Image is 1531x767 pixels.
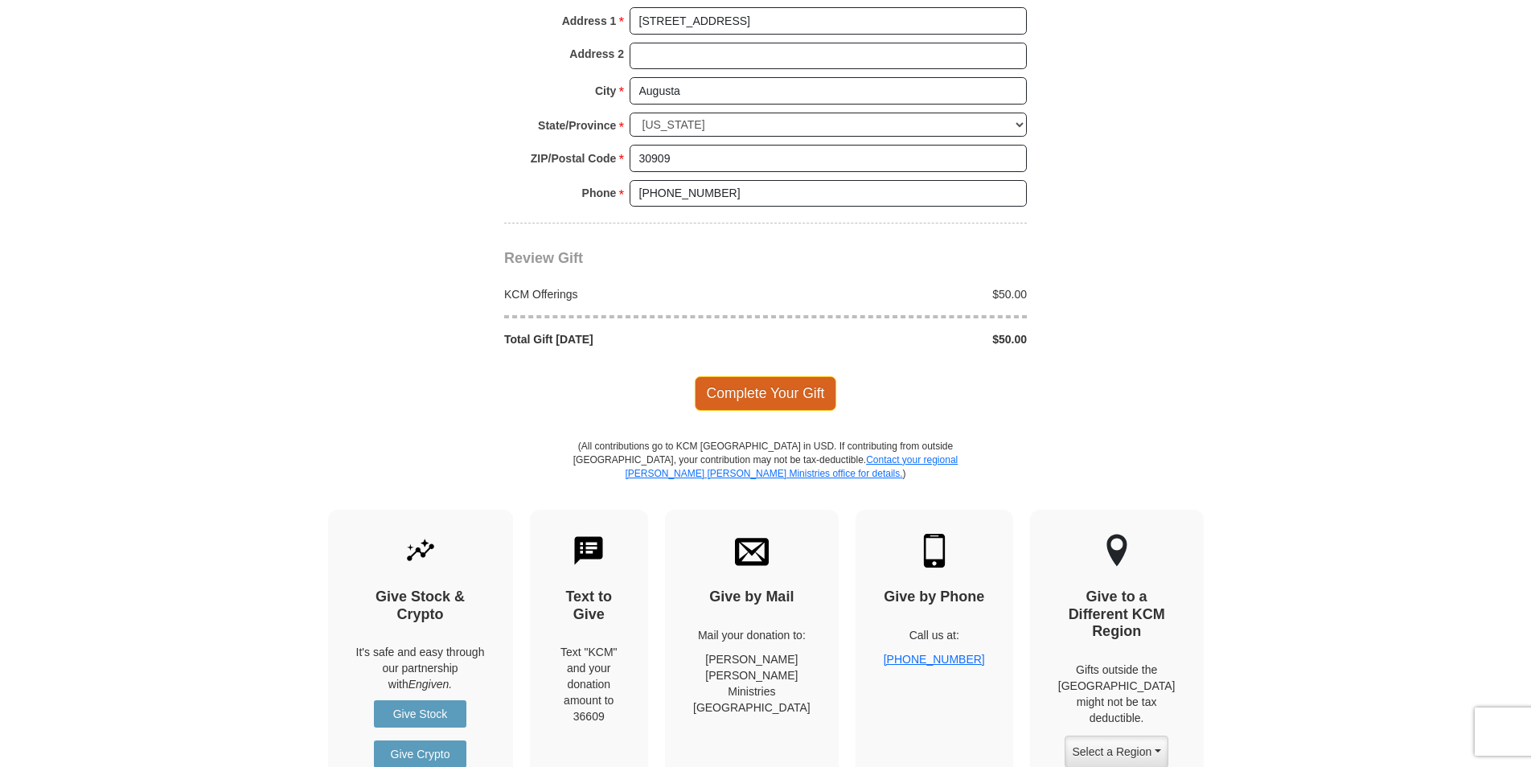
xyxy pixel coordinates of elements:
[1106,534,1128,568] img: other-region
[356,644,485,692] p: It's safe and easy through our partnership with
[1058,662,1176,726] p: Gifts outside the [GEOGRAPHIC_DATA] might not be tax deductible.
[404,534,437,568] img: give-by-stock.svg
[569,43,624,65] strong: Address 2
[884,627,985,643] p: Call us at:
[693,627,811,643] p: Mail your donation to:
[695,376,837,410] span: Complete Your Gift
[558,644,621,724] div: Text "KCM" and your donation amount to 36609
[562,10,617,32] strong: Address 1
[917,534,951,568] img: mobile.svg
[496,286,766,302] div: KCM Offerings
[504,250,583,266] span: Review Gift
[1058,589,1176,641] h4: Give to a Different KCM Region
[374,700,466,728] a: Give Stock
[884,653,985,666] a: [PHONE_NUMBER]
[408,678,452,691] i: Engiven.
[531,147,617,170] strong: ZIP/Postal Code
[693,589,811,606] h4: Give by Mail
[573,440,958,510] p: (All contributions go to KCM [GEOGRAPHIC_DATA] in USD. If contributing from outside [GEOGRAPHIC_D...
[572,534,605,568] img: text-to-give.svg
[356,589,485,623] h4: Give Stock & Crypto
[765,286,1036,302] div: $50.00
[693,651,811,716] p: [PERSON_NAME] [PERSON_NAME] Ministries [GEOGRAPHIC_DATA]
[558,589,621,623] h4: Text to Give
[884,589,985,606] h4: Give by Phone
[625,454,958,479] a: Contact your regional [PERSON_NAME] [PERSON_NAME] Ministries office for details.
[582,182,617,204] strong: Phone
[496,331,766,347] div: Total Gift [DATE]
[538,114,616,137] strong: State/Province
[595,80,616,102] strong: City
[765,331,1036,347] div: $50.00
[735,534,769,568] img: envelope.svg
